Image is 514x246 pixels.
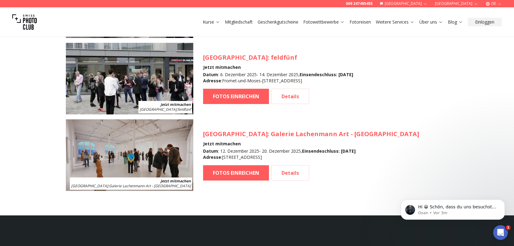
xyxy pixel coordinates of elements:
[203,78,221,84] b: Adresse
[350,19,371,25] a: Fotoreisen
[12,10,37,34] img: Swiss photo club
[200,18,222,26] button: Kurse
[271,89,309,104] a: Details
[203,19,220,25] a: Kurse
[258,19,298,25] a: Geschenkgutscheine
[347,18,373,26] button: Fotoreisen
[203,148,218,154] b: Datum
[161,102,191,107] b: Jetzt mitmachen
[346,1,372,6] a: 069 247495455
[417,18,445,26] button: Über uns
[66,119,193,191] img: SPC Photo Awards BODENSEE Dezember 2025
[302,148,356,154] b: Einsendeschluss : [DATE]
[71,183,191,188] span: : Galerie Lachenmann Art - [GEOGRAPHIC_DATA]
[303,19,345,25] a: Fotowettbewerbe
[445,18,465,26] button: Blog
[161,178,191,184] b: Jetzt mitmachen
[203,154,221,160] b: Adresse
[140,107,177,112] span: [GEOGRAPHIC_DATA]
[203,72,353,84] div: : 6. Dezember 2025 - 14. Dezember 2025 , : Fromet-und-Moses-[STREET_ADDRESS]
[493,225,508,240] iframe: Intercom live chat
[203,53,268,61] span: [GEOGRAPHIC_DATA]
[448,19,463,25] a: Blog
[140,107,191,112] span: : feldfünf
[203,53,353,62] h3: : feldfünf
[301,18,347,26] button: Fotowettbewerbe
[468,18,502,26] button: Einloggen
[203,130,419,138] h3: : Galerie Lachenmann Art - [GEOGRAPHIC_DATA]
[203,141,419,147] h4: Jetzt mitmachen
[506,225,511,230] span: 1
[255,18,301,26] button: Geschenkgutscheine
[271,165,309,181] a: Details
[203,165,269,181] a: FOTOS EINREICHEN
[203,148,419,160] div: : 12. Dezember 2025 - 20. Dezember 2025 , : [STREET_ADDRESS]
[222,18,255,26] button: Mitgliedschaft
[203,89,269,104] a: FOTOS EINREICHEN
[203,72,218,77] b: Datum
[300,72,353,77] b: Einsendeschluss : [DATE]
[373,18,417,26] button: Weitere Services
[66,43,193,114] img: SPC Photo Awards BERLIN Dezember 2025
[391,187,514,229] iframe: Intercom notifications Nachricht
[203,64,353,70] h4: Jetzt mitmachen
[419,19,443,25] a: Über uns
[203,130,268,138] span: [GEOGRAPHIC_DATA]
[71,183,108,188] span: [GEOGRAPHIC_DATA]
[376,19,414,25] a: Weitere Services
[225,19,253,25] a: Mitgliedschaft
